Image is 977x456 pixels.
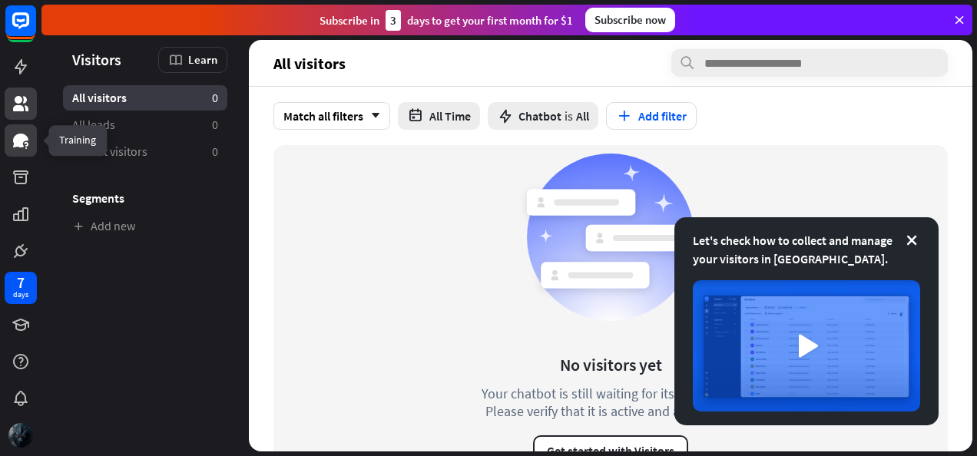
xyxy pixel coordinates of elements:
[13,289,28,300] div: days
[273,55,346,72] span: All visitors
[188,52,217,67] span: Learn
[693,280,920,411] img: image
[212,117,218,133] aside: 0
[63,112,227,137] a: All leads 0
[576,108,589,124] span: All
[63,139,227,164] a: Recent visitors 0
[72,90,127,106] span: All visitors
[72,117,115,133] span: All leads
[693,231,920,268] div: Let's check how to collect and manage your visitors in [GEOGRAPHIC_DATA].
[72,144,147,160] span: Recent visitors
[212,144,218,160] aside: 0
[585,8,675,32] div: Subscribe now
[363,111,380,121] i: arrow_down
[320,10,573,31] div: Subscribe in days to get your first month for $1
[72,51,121,68] span: Visitors
[273,102,390,130] div: Match all filters
[606,102,697,130] button: Add filter
[560,354,662,375] div: No visitors yet
[453,385,768,420] div: Your chatbot is still waiting for its first visitor. Please verify that it is active and accessible.
[12,6,58,52] button: Open LiveChat chat widget
[63,190,227,206] h3: Segments
[398,102,480,130] button: All Time
[17,276,25,289] div: 7
[518,108,561,124] span: Chatbot
[5,272,37,304] a: 7 days
[386,10,401,31] div: 3
[212,90,218,106] aside: 0
[63,213,227,239] a: Add new
[565,108,573,124] span: is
